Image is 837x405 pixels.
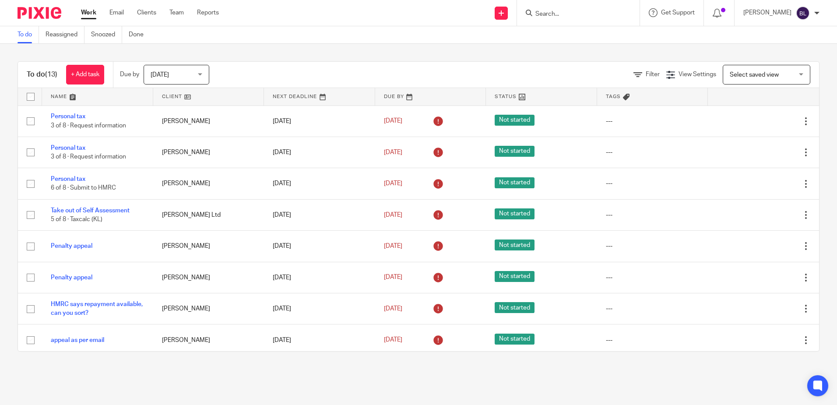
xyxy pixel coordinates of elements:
[151,72,169,78] span: [DATE]
[495,334,535,345] span: Not started
[606,304,700,313] div: ---
[606,242,700,250] div: ---
[153,106,264,137] td: [PERSON_NAME]
[384,243,402,249] span: [DATE]
[495,239,535,250] span: Not started
[153,231,264,262] td: [PERSON_NAME]
[384,275,402,281] span: [DATE]
[81,8,96,17] a: Work
[646,71,660,77] span: Filter
[51,185,116,191] span: 6 of 8 · Submit to HMRC
[264,293,375,324] td: [DATE]
[264,231,375,262] td: [DATE]
[743,8,791,17] p: [PERSON_NAME]
[264,106,375,137] td: [DATE]
[264,168,375,199] td: [DATE]
[606,117,700,126] div: ---
[384,180,402,187] span: [DATE]
[495,208,535,219] span: Not started
[51,113,85,120] a: Personal tax
[661,10,695,16] span: Get Support
[495,177,535,188] span: Not started
[495,302,535,313] span: Not started
[51,176,85,182] a: Personal tax
[51,301,143,316] a: HMRC says repayment available, can you sort?
[495,146,535,157] span: Not started
[66,65,104,85] a: + Add task
[51,208,130,214] a: Take out of Self Assessment
[46,26,84,43] a: Reassigned
[264,199,375,230] td: [DATE]
[153,324,264,356] td: [PERSON_NAME]
[91,26,122,43] a: Snoozed
[495,115,535,126] span: Not started
[45,71,57,78] span: (13)
[384,149,402,155] span: [DATE]
[129,26,150,43] a: Done
[51,337,104,343] a: appeal as per email
[384,212,402,218] span: [DATE]
[51,123,126,129] span: 3 of 8 · Request information
[679,71,716,77] span: View Settings
[27,70,57,79] h1: To do
[197,8,219,17] a: Reports
[153,137,264,168] td: [PERSON_NAME]
[535,11,613,18] input: Search
[606,211,700,219] div: ---
[51,145,85,151] a: Personal tax
[153,262,264,293] td: [PERSON_NAME]
[18,26,39,43] a: To do
[51,216,102,222] span: 5 of 8 · Taxcalc (KL)
[384,118,402,124] span: [DATE]
[606,179,700,188] div: ---
[169,8,184,17] a: Team
[51,154,126,160] span: 3 of 8 · Request information
[264,137,375,168] td: [DATE]
[18,7,61,19] img: Pixie
[606,94,621,99] span: Tags
[606,148,700,157] div: ---
[606,273,700,282] div: ---
[120,70,139,79] p: Due by
[796,6,810,20] img: svg%3E
[51,243,92,249] a: Penalty appeal
[153,293,264,324] td: [PERSON_NAME]
[384,306,402,312] span: [DATE]
[384,337,402,343] span: [DATE]
[51,275,92,281] a: Penalty appeal
[137,8,156,17] a: Clients
[109,8,124,17] a: Email
[495,271,535,282] span: Not started
[153,199,264,230] td: [PERSON_NAME] Ltd
[606,336,700,345] div: ---
[264,262,375,293] td: [DATE]
[730,72,779,78] span: Select saved view
[153,168,264,199] td: [PERSON_NAME]
[264,324,375,356] td: [DATE]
